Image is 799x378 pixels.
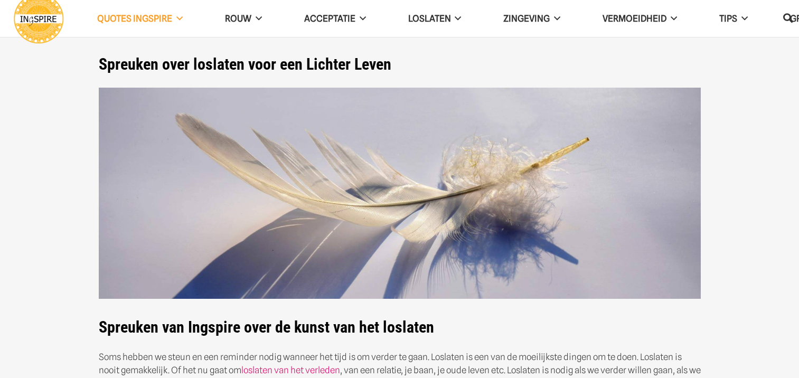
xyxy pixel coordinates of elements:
[304,13,355,24] span: Acceptatie
[283,5,387,32] a: Acceptatie
[408,13,451,24] span: Loslaten
[99,88,701,299] img: Lichter Leven met deze prachtige spreuken over Loslaten - kijk op ingspire.nl
[482,5,581,32] a: Zingeving
[698,5,769,32] a: TIPS
[503,13,550,24] span: Zingeving
[99,55,701,74] h1: Spreuken over loslaten voor een Lichter Leven
[777,6,798,31] a: Zoeken
[719,13,737,24] span: TIPS
[97,13,172,24] span: QUOTES INGSPIRE
[99,318,434,336] strong: Spreuken van Ingspire over de kunst van het loslaten
[241,365,340,375] a: loslaten van het verleden
[603,13,666,24] span: VERMOEIDHEID
[225,13,251,24] span: ROUW
[204,5,283,32] a: ROUW
[76,5,204,32] a: QUOTES INGSPIRE
[387,5,483,32] a: Loslaten
[581,5,698,32] a: VERMOEIDHEID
